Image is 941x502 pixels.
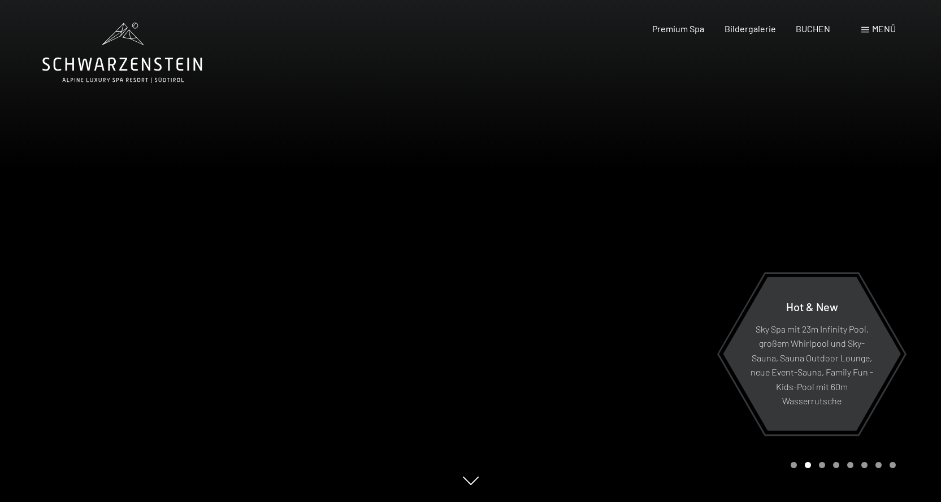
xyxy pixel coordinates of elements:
div: Carousel Page 7 [875,462,882,468]
p: Sky Spa mit 23m Infinity Pool, großem Whirlpool und Sky-Sauna, Sauna Outdoor Lounge, neue Event-S... [751,321,873,408]
div: Carousel Page 2 (Current Slide) [805,462,811,468]
span: Hot & New [786,299,838,313]
div: Carousel Page 8 [890,462,896,468]
a: Hot & New Sky Spa mit 23m Infinity Pool, großem Whirlpool und Sky-Sauna, Sauna Outdoor Lounge, ne... [722,276,901,431]
div: Carousel Page 6 [861,462,868,468]
div: Carousel Page 3 [819,462,825,468]
div: Carousel Pagination [787,462,896,468]
div: Carousel Page 5 [847,462,853,468]
div: Carousel Page 1 [791,462,797,468]
a: Premium Spa [652,23,704,34]
div: Carousel Page 4 [833,462,839,468]
span: Menü [872,23,896,34]
a: BUCHEN [796,23,830,34]
a: Bildergalerie [725,23,776,34]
